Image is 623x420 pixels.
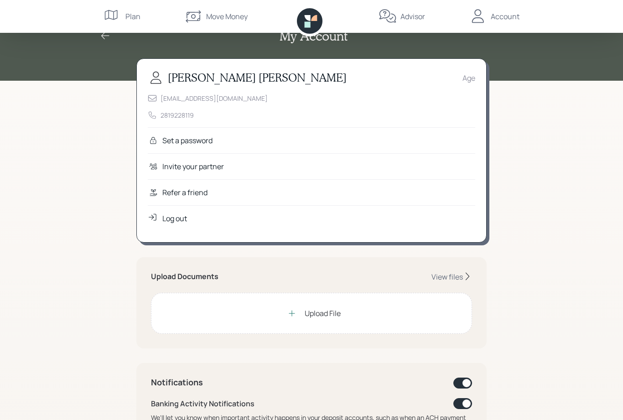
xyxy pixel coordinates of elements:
h2: My Account [280,28,348,44]
div: Plan [125,11,140,22]
div: [EMAIL_ADDRESS][DOMAIN_NAME] [161,93,268,103]
h4: Notifications [151,378,203,388]
div: Upload File [305,308,341,319]
div: Age [462,73,475,83]
div: Invite your partner [162,161,224,172]
div: Move Money [206,11,248,22]
div: Set a password [162,135,213,146]
div: Account [491,11,519,22]
div: View files [431,272,463,282]
h3: [PERSON_NAME] [PERSON_NAME] [168,71,347,84]
div: 2819228119 [161,110,194,120]
div: Banking Activity Notifications [151,398,254,409]
h5: Upload Documents [151,272,218,281]
div: Log out [162,213,187,224]
div: Advisor [400,11,425,22]
div: Refer a friend [162,187,208,198]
